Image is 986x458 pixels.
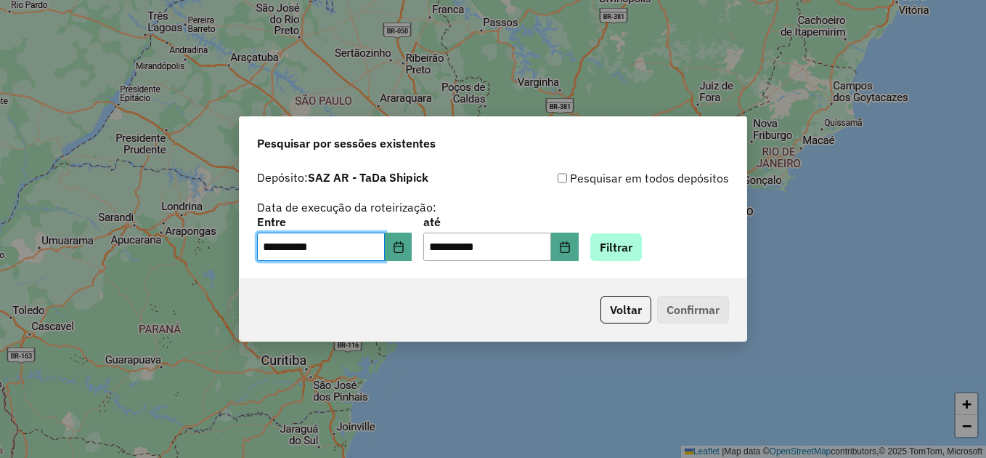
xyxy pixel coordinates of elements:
[257,134,436,152] span: Pesquisar por sessões existentes
[385,233,412,262] button: Choose Date
[423,213,578,230] label: até
[308,170,428,185] strong: SAZ AR - TaDa Shipick
[590,233,642,261] button: Filtrar
[551,233,579,262] button: Choose Date
[257,213,412,230] label: Entre
[493,169,729,187] div: Pesquisar em todos depósitos
[257,169,428,186] label: Depósito:
[600,296,651,324] button: Voltar
[257,198,436,216] label: Data de execução da roteirização:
